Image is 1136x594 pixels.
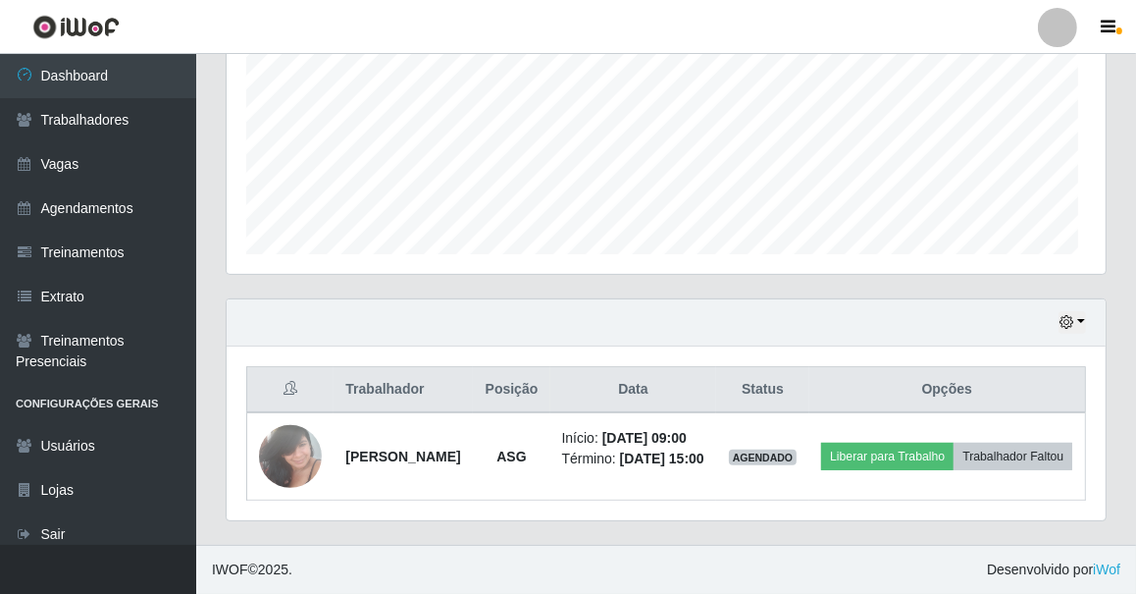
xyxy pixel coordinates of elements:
time: [DATE] 15:00 [620,451,704,466]
th: Data [550,367,717,413]
button: Liberar para Trabalho [821,443,954,470]
a: iWof [1093,562,1120,577]
span: © 2025 . [212,560,292,580]
li: Término: [562,449,705,469]
span: AGENDADO [729,450,798,465]
th: Trabalhador [334,367,473,413]
strong: ASG [496,449,526,464]
button: Trabalhador Faltou [954,443,1072,470]
span: Desenvolvido por [987,560,1120,580]
th: Status [716,367,808,413]
time: [DATE] 09:00 [602,430,687,446]
img: CoreUI Logo [32,15,120,39]
li: Início: [562,428,705,449]
span: IWOF [212,562,248,577]
th: Posição [473,367,549,413]
th: Opções [809,367,1086,413]
img: 1706050148347.jpeg [259,414,322,498]
strong: [PERSON_NAME] [345,449,460,464]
